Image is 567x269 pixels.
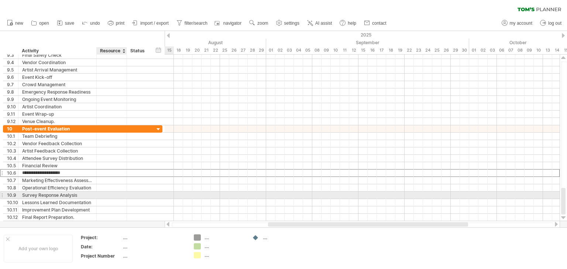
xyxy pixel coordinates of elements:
[81,234,121,241] div: Project:
[525,46,534,54] div: Thursday, 9 October 2025
[7,133,18,140] div: 10.1
[488,46,497,54] div: Friday, 3 October 2025
[80,18,102,28] a: undo
[266,39,469,46] div: September 2025
[116,21,124,26] span: print
[165,46,174,54] div: Friday, 15 August 2025
[205,243,245,249] div: ....
[22,133,93,140] div: Team Debriefing
[548,21,561,26] span: log out
[451,46,460,54] div: Monday, 29 September 2025
[22,66,93,73] div: Artist Arrival Management
[22,125,93,132] div: Post-event Evaluation
[130,18,171,28] a: import / export
[7,81,18,88] div: 9.7
[22,206,93,213] div: Improvement Plan Development
[395,46,405,54] div: Friday, 19 September 2025
[4,235,73,262] div: Add your own logo
[205,234,245,241] div: ....
[478,46,488,54] div: Thursday, 2 October 2025
[7,52,18,59] div: 9.3
[414,46,423,54] div: Tuesday, 23 September 2025
[386,46,395,54] div: Thursday, 18 September 2025
[432,46,441,54] div: Thursday, 25 September 2025
[72,39,266,46] div: August 2025
[497,46,506,54] div: Monday, 6 October 2025
[7,184,18,191] div: 10.8
[81,244,121,250] div: Date:
[22,192,93,199] div: Survey Response Analysis
[123,244,185,250] div: ....
[405,46,414,54] div: Monday, 22 September 2025
[7,103,18,110] div: 9.10
[257,46,266,54] div: Friday, 29 August 2025
[81,253,121,259] div: Project Number
[22,52,93,59] div: Final Safety Check
[284,21,299,26] span: settings
[22,111,93,118] div: Event Wrap-up
[294,46,303,54] div: Thursday, 4 September 2025
[331,46,340,54] div: Wednesday, 10 September 2025
[90,21,100,26] span: undo
[322,46,331,54] div: Tuesday, 9 September 2025
[7,125,18,132] div: 10
[22,88,93,95] div: Emergency Response Readiness
[174,46,183,54] div: Monday, 18 August 2025
[543,46,552,54] div: Monday, 13 October 2025
[22,47,92,55] div: Activity
[7,74,18,81] div: 9.6
[7,88,18,95] div: 9.8
[441,46,451,54] div: Friday, 26 September 2025
[22,162,93,169] div: Financial Review
[22,184,93,191] div: Operational Efficiency Evaluation
[510,21,532,26] span: my account
[22,214,93,221] div: Final Report Preparation.
[183,46,192,54] div: Tuesday, 19 August 2025
[7,192,18,199] div: 10.9
[123,234,185,241] div: ....
[377,46,386,54] div: Wednesday, 17 September 2025
[358,46,368,54] div: Monday, 15 September 2025
[205,252,245,258] div: ....
[229,46,238,54] div: Tuesday, 26 August 2025
[257,21,268,26] span: zoom
[192,46,202,54] div: Wednesday, 20 August 2025
[22,81,93,88] div: Crowd Management
[22,177,93,184] div: Marketing Effectiveness Assessment
[7,111,18,118] div: 9.11
[534,46,543,54] div: Friday, 10 October 2025
[285,46,294,54] div: Wednesday, 3 September 2025
[7,140,18,147] div: 10.2
[130,47,147,55] div: Status
[55,18,76,28] a: save
[305,18,334,28] a: AI assist
[7,118,18,125] div: 9.12
[7,170,18,177] div: 10.6
[340,46,349,54] div: Thursday, 11 September 2025
[7,147,18,154] div: 10.3
[7,66,18,73] div: 9.5
[175,18,210,28] a: filter/search
[7,155,18,162] div: 10.4
[22,118,93,125] div: Venue Cleanup.
[275,46,285,54] div: Tuesday, 2 September 2025
[22,59,93,66] div: Vendor Coordination
[22,74,93,81] div: Event Kick-off
[22,147,93,154] div: Artist Feedback Collection
[274,18,302,28] a: settings
[185,21,207,26] span: filter/search
[7,96,18,103] div: 9.9
[213,18,244,28] a: navigator
[423,46,432,54] div: Wednesday, 24 September 2025
[7,162,18,169] div: 10.5
[303,46,312,54] div: Friday, 5 September 2025
[515,46,525,54] div: Wednesday, 8 October 2025
[362,18,389,28] a: contact
[315,21,332,26] span: AI assist
[15,21,23,26] span: new
[5,18,25,28] a: new
[106,18,127,28] a: print
[211,46,220,54] div: Friday, 22 August 2025
[312,46,322,54] div: Monday, 8 September 2025
[552,46,561,54] div: Tuesday, 14 October 2025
